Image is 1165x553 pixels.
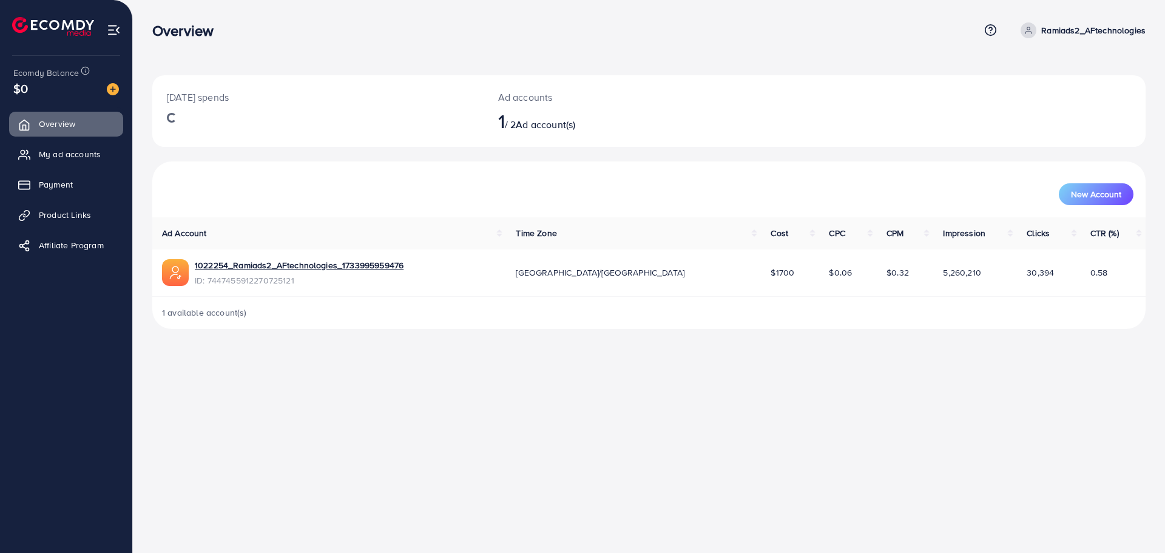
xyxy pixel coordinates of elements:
[1071,190,1121,198] span: New Account
[9,142,123,166] a: My ad accounts
[107,23,121,37] img: menu
[39,239,104,251] span: Affiliate Program
[9,172,123,197] a: Payment
[162,307,247,319] span: 1 available account(s)
[9,233,123,257] a: Affiliate Program
[516,118,575,131] span: Ad account(s)
[498,109,717,132] h2: / 2
[195,259,404,271] a: 1022254_Ramiads2_AFtechnologies_1733995959476
[9,203,123,227] a: Product Links
[12,17,94,36] img: logo
[13,67,79,79] span: Ecomdy Balance
[195,274,404,287] span: ID: 7447455912270725121
[1090,227,1119,239] span: CTR (%)
[771,266,794,279] span: $1700
[943,227,985,239] span: Impression
[1090,266,1108,279] span: 0.58
[162,259,189,286] img: ic-ads-acc.e4c84228.svg
[152,22,223,39] h3: Overview
[1027,227,1050,239] span: Clicks
[498,90,717,104] p: Ad accounts
[1059,183,1133,205] button: New Account
[13,80,28,97] span: $0
[167,90,469,104] p: [DATE] spends
[1027,266,1054,279] span: 30,394
[771,227,788,239] span: Cost
[1113,498,1156,544] iframe: Chat
[162,227,207,239] span: Ad Account
[9,112,123,136] a: Overview
[39,209,91,221] span: Product Links
[886,266,909,279] span: $0.32
[39,118,75,130] span: Overview
[1041,23,1146,38] p: Ramiads2_AFtechnologies
[39,178,73,191] span: Payment
[886,227,903,239] span: CPM
[516,227,556,239] span: Time Zone
[498,107,505,135] span: 1
[829,227,845,239] span: CPC
[516,266,684,279] span: [GEOGRAPHIC_DATA]/[GEOGRAPHIC_DATA]
[829,266,852,279] span: $0.06
[107,83,119,95] img: image
[943,266,981,279] span: 5,260,210
[1016,22,1146,38] a: Ramiads2_AFtechnologies
[39,148,101,160] span: My ad accounts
